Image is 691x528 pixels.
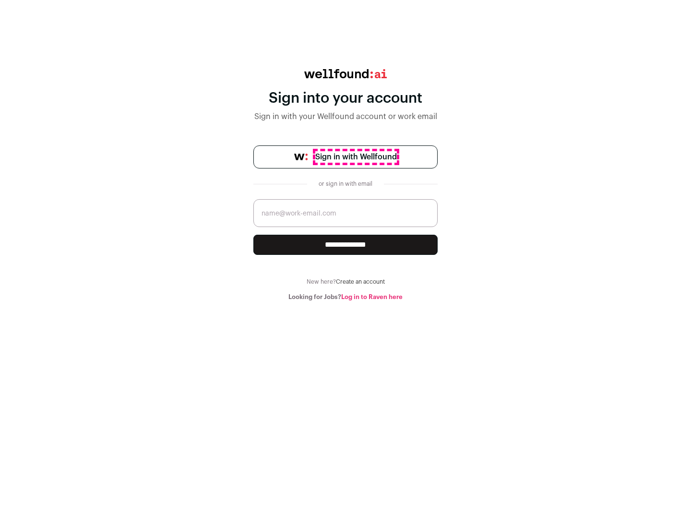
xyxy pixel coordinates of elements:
[253,111,438,122] div: Sign in with your Wellfound account or work email
[253,278,438,286] div: New here?
[336,279,385,285] a: Create an account
[253,145,438,168] a: Sign in with Wellfound
[341,294,403,300] a: Log in to Raven here
[304,69,387,78] img: wellfound:ai
[253,199,438,227] input: name@work-email.com
[315,180,376,188] div: or sign in with email
[253,90,438,107] div: Sign into your account
[315,151,397,163] span: Sign in with Wellfound
[253,293,438,301] div: Looking for Jobs?
[294,154,308,160] img: wellfound-symbol-flush-black-fb3c872781a75f747ccb3a119075da62bfe97bd399995f84a933054e44a575c4.png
